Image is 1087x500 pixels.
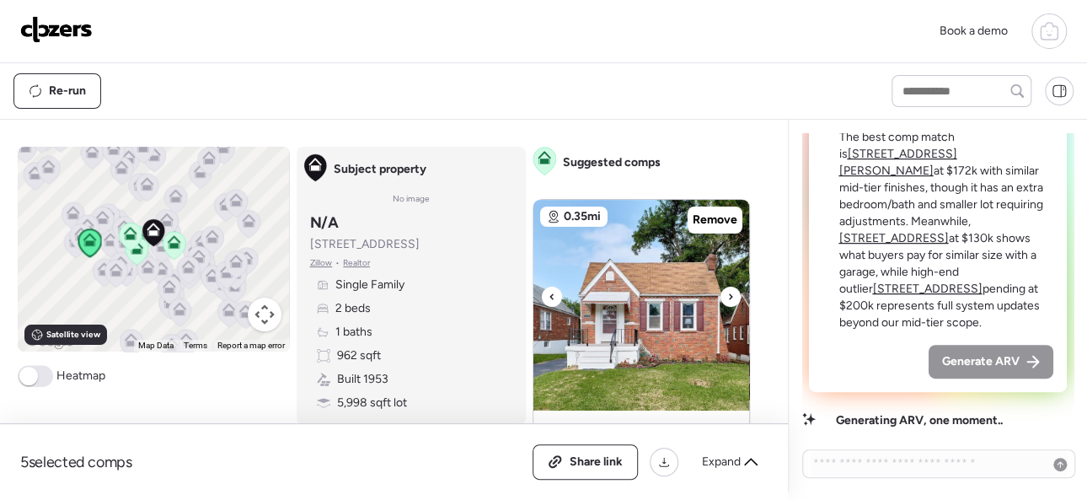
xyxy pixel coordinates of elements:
[335,300,371,317] span: 2 beds
[942,353,1020,370] span: Generate ARV
[873,282,983,296] a: [STREET_ADDRESS]
[217,341,285,350] a: Report a map error
[839,129,1054,331] p: The best comp match is at $172k with similar mid-tier finishes, though it has an extra bedroom/ba...
[310,236,420,253] span: [STREET_ADDRESS]
[310,212,339,233] h3: N/A
[20,16,93,43] img: Logo
[393,192,430,206] span: No image
[248,298,281,331] button: Map camera controls
[49,83,86,99] span: Re-run
[337,347,381,364] span: 962 sqft
[940,24,1008,38] span: Book a demo
[337,371,388,388] span: Built 1953
[20,452,132,472] span: 5 selected comps
[702,454,741,470] span: Expand
[335,277,404,293] span: Single Family
[570,454,623,470] span: Share link
[22,330,78,352] img: Google
[839,147,957,178] a: [STREET_ADDRESS][PERSON_NAME]
[46,328,100,341] span: Satellite view
[337,395,407,411] span: 5,998 sqft lot
[138,340,174,352] button: Map Data
[22,330,78,352] a: Open this area in Google Maps (opens a new window)
[693,212,737,228] span: Remove
[335,324,372,341] span: 1 baths
[334,161,426,178] span: Subject property
[563,154,661,171] span: Suggested comps
[564,208,601,225] span: 0.35mi
[836,412,1003,429] span: Generating ARV, one moment..
[56,368,105,384] span: Heatmap
[839,231,949,245] a: [STREET_ADDRESS]
[343,256,370,270] span: Realtor
[184,341,207,350] a: Terms (opens in new tab)
[335,256,340,270] span: •
[310,256,333,270] span: Zillow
